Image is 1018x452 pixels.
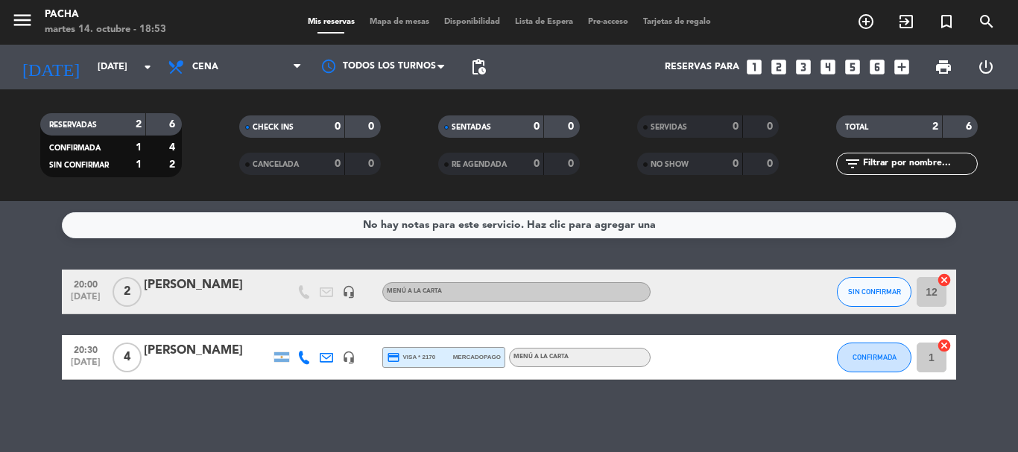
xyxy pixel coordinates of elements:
[767,159,776,169] strong: 0
[651,161,689,168] span: NO SHOW
[387,288,442,294] span: Menú a la carta
[964,45,1007,89] div: LOG OUT
[11,9,34,31] i: menu
[651,124,687,131] span: SERVIDAS
[45,22,166,37] div: martes 14. octubre - 18:53
[966,121,975,132] strong: 6
[136,119,142,130] strong: 2
[837,343,911,372] button: CONFIRMADA
[67,292,104,309] span: [DATE]
[867,57,887,77] i: looks_6
[253,161,299,168] span: CANCELADA
[169,142,178,153] strong: 4
[937,273,952,287] i: cancel
[853,353,897,361] span: CONFIRMADA
[892,57,911,77] i: add_box
[335,159,341,169] strong: 0
[581,18,636,26] span: Pre-acceso
[978,13,996,31] i: search
[300,18,362,26] span: Mis reservas
[733,159,739,169] strong: 0
[769,57,788,77] i: looks_two
[568,159,577,169] strong: 0
[335,121,341,132] strong: 0
[363,217,656,234] div: No hay notas para este servicio. Haz clic para agregar una
[67,340,104,357] span: 20:30
[767,121,776,132] strong: 0
[362,18,437,26] span: Mapa de mesas
[67,275,104,292] span: 20:00
[534,121,540,132] strong: 0
[837,277,911,307] button: SIN CONFIRMAR
[49,121,97,129] span: RESERVADAS
[437,18,508,26] span: Disponibilidad
[818,57,838,77] i: looks_4
[935,58,952,76] span: print
[845,124,868,131] span: TOTAL
[861,156,977,172] input: Filtrar por nombre...
[49,162,109,169] span: SIN CONFIRMAR
[342,351,355,364] i: headset_mic
[49,144,101,152] span: CONFIRMADA
[136,159,142,170] strong: 1
[977,58,995,76] i: power_settings_new
[843,57,862,77] i: looks_5
[453,352,501,362] span: mercadopago
[848,287,901,296] span: SIN CONFIRMAR
[253,124,294,131] span: CHECK INS
[368,121,377,132] strong: 0
[368,159,377,169] strong: 0
[744,57,764,77] i: looks_one
[67,357,104,375] span: [DATE]
[534,159,540,169] strong: 0
[387,351,435,364] span: visa * 2170
[113,343,142,372] span: 4
[857,13,875,31] i: add_circle_outline
[938,13,955,31] i: turned_in_not
[844,155,861,173] i: filter_list
[387,351,400,364] i: credit_card
[11,51,90,83] i: [DATE]
[897,13,915,31] i: exit_to_app
[342,285,355,299] i: headset_mic
[508,18,581,26] span: Lista de Espera
[932,121,938,132] strong: 2
[452,124,491,131] span: SENTADAS
[192,62,218,72] span: Cena
[139,58,157,76] i: arrow_drop_down
[45,7,166,22] div: Pacha
[169,159,178,170] strong: 2
[568,121,577,132] strong: 0
[513,354,569,360] span: Menú a la carta
[144,276,271,295] div: [PERSON_NAME]
[452,161,507,168] span: RE AGENDADA
[136,142,142,153] strong: 1
[794,57,813,77] i: looks_3
[636,18,718,26] span: Tarjetas de regalo
[144,341,271,360] div: [PERSON_NAME]
[937,338,952,353] i: cancel
[733,121,739,132] strong: 0
[11,9,34,36] button: menu
[113,277,142,307] span: 2
[169,119,178,130] strong: 6
[665,62,739,72] span: Reservas para
[470,58,487,76] span: pending_actions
